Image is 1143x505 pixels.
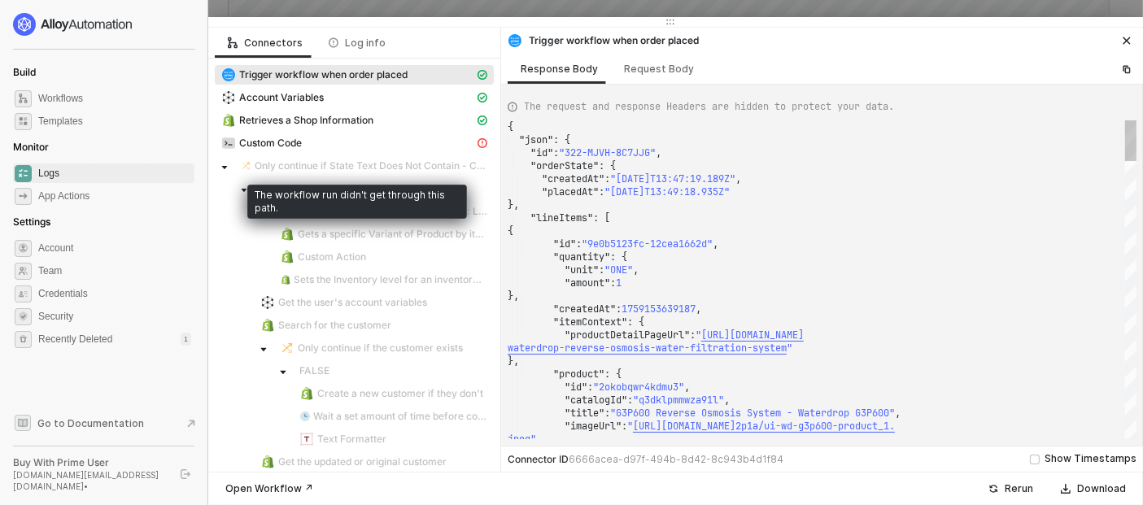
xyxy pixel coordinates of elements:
div: Download [1077,482,1126,495]
span: TRUE [260,182,286,195]
span: 1759153639187 [622,303,696,316]
span: caret-down [260,209,268,217]
span: : [599,185,604,198]
div: Show Timestamps [1045,451,1136,467]
span: Trigger workflow when order placed [215,65,494,85]
img: integration-icon [261,296,274,309]
img: integration-icon [300,387,313,400]
span: "ONE" [604,263,633,276]
span: { [508,224,513,237]
span: icon-copy-paste [1122,64,1132,74]
span: , [735,172,741,185]
span: icon-logic [228,38,238,48]
span: Monitor [13,141,49,153]
span: "[DATE]T13:47:19.189Z" [610,172,735,185]
div: Response Body [521,63,598,76]
span: Only continue if the customer exists [298,342,463,355]
span: icon-drag-indicator [665,17,675,27]
div: Log info [329,37,386,50]
span: : [587,381,593,394]
span: "id" [530,146,553,159]
span: Custom Action [298,250,366,263]
span: Credentials [38,284,191,303]
button: Download [1050,479,1136,498]
span: "title" [565,407,604,420]
div: Buy With Prime User [13,456,166,469]
span: Gets a specific Variant of Product by its ID [273,224,494,244]
span: 2p1a/ui-wd-g3p600-product_1. [735,420,895,433]
span: Sets the Inventory level for an inventory item at a location [273,270,494,290]
span: Team [38,261,191,281]
img: integration-icon [222,137,235,150]
span: icon-cards [478,115,487,125]
span: The request and response Headers are hidden to protect your data. [524,99,894,114]
span: Custom Code [239,137,302,150]
span: icon-cards [478,70,487,80]
span: jpeg [508,433,530,446]
span: icon-app-actions [15,188,32,205]
img: integration-icon [222,68,235,81]
span: , [713,237,718,250]
div: 1 [181,333,191,346]
a: logo [13,13,194,36]
span: }, [508,290,519,303]
span: document-arrow [183,416,199,432]
span: Account Variables [239,91,324,104]
span: , [724,394,730,407]
span: marketplace [15,113,32,130]
span: : [690,329,696,342]
span: Workflows [38,89,191,108]
span: Custom Action [273,247,494,267]
span: documentation [15,415,31,431]
span: " [530,433,536,446]
span: icon-download [1061,484,1071,494]
img: integration-icon [222,91,235,104]
button: Rerun [978,479,1044,498]
span: "9e0b5123fc-12cea1662d" [582,237,713,250]
span: Gets a specific Variant of Product by its ID [298,228,487,241]
span: logout [181,469,190,479]
span: : [622,420,627,433]
span: " [696,329,701,342]
span: , [656,146,661,159]
span: "[DATE]T13:49:18.935Z" [604,185,730,198]
span: Recently Deleted [38,333,112,346]
span: TRUE [254,179,494,198]
span: : { [604,368,622,381]
span: : { [627,316,644,329]
span: Wait a set amount of time before continuing workflow [293,407,494,426]
div: Rerun [1005,482,1033,495]
span: Search for the customer [254,316,494,335]
span: , [696,303,701,316]
span: : [616,303,622,316]
span: Go to Documentation [37,416,144,430]
img: integration-icon [281,228,294,241]
span: Text Formatter [293,429,494,449]
span: "imageUrl" [565,420,622,433]
span: credentials [15,285,32,303]
div: Trigger workflow when order placed [508,33,699,48]
span: Text Formatter [317,433,386,446]
span: : [576,237,582,250]
span: icon-success-page [988,484,998,494]
span: icon-logs [15,165,32,182]
span: "q3dklpmmwza91l" [633,394,724,407]
span: , [536,433,542,446]
span: Get the user's account variables [254,293,494,312]
span: : [604,172,610,185]
span: dashboard [15,90,32,107]
span: : { [553,133,570,146]
span: Create a new customer if they don't [293,384,494,403]
img: integration-icon [508,34,521,47]
span: FALSE [293,361,494,381]
span: Build [13,66,36,78]
span: settings [15,240,32,257]
span: caret-down [220,163,229,172]
span: Logs [38,163,191,183]
span: "product" [553,368,604,381]
img: integration-icon [300,410,310,423]
span: , [633,263,639,276]
span: , [684,381,690,394]
span: caret-down [240,186,248,194]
